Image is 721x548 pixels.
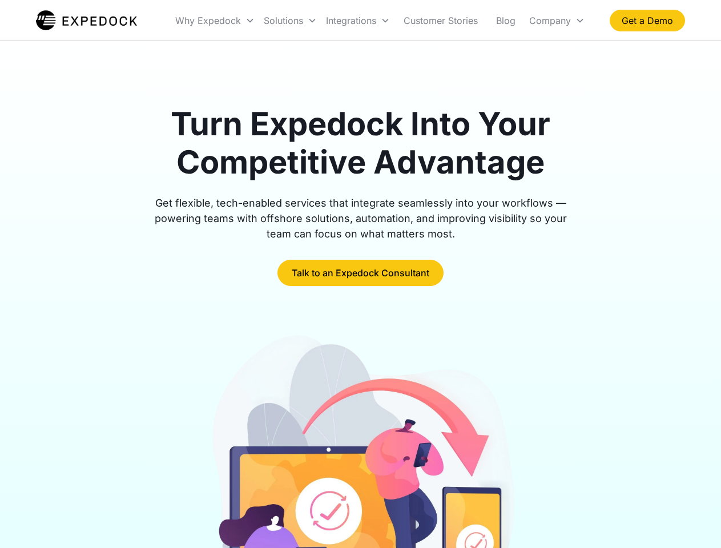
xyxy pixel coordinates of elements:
[264,15,303,26] div: Solutions
[525,1,589,40] div: Company
[259,1,321,40] div: Solutions
[326,15,376,26] div: Integrations
[142,105,580,182] h1: Turn Expedock Into Your Competitive Advantage
[142,195,580,241] div: Get flexible, tech-enabled services that integrate seamlessly into your workflows — powering team...
[664,493,721,548] iframe: Chat Widget
[610,10,685,31] a: Get a Demo
[36,9,137,32] a: home
[529,15,571,26] div: Company
[36,9,137,32] img: Expedock Logo
[487,1,525,40] a: Blog
[175,15,241,26] div: Why Expedock
[171,1,259,40] div: Why Expedock
[394,1,487,40] a: Customer Stories
[277,260,444,286] a: Talk to an Expedock Consultant
[321,1,394,40] div: Integrations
